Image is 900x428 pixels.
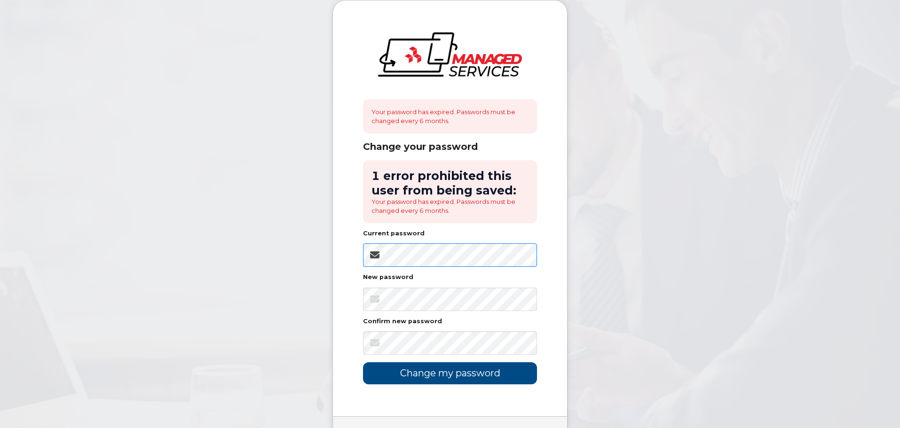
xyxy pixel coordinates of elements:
h2: 1 error prohibited this user from being saved: [371,169,529,197]
img: logo-large.png [378,32,522,77]
label: Current password [363,231,425,237]
input: Change my password [363,362,537,384]
li: Your password has expired. Passwords must be changed every 6 months. [371,197,529,215]
label: Confirm new password [363,319,442,325]
div: Your password has expired. Passwords must be changed every 6 months. [363,99,537,133]
div: Change your password [363,141,537,153]
label: New password [363,274,413,280]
